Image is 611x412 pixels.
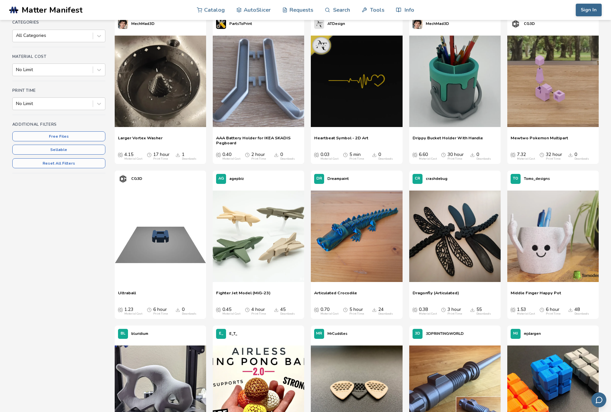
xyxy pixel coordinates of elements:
[316,177,322,181] span: DR
[222,152,240,161] div: 0.40
[426,175,447,182] p: crashdebug
[568,152,573,157] span: Downloads
[413,19,423,29] img: MechMad3D's profile
[447,312,462,316] div: Print Time
[216,19,226,29] img: PartsToPrint's profile
[118,307,123,312] span: Average Cost
[574,157,589,161] div: Downloads
[115,191,206,282] img: 1_Print_Preview
[124,307,142,316] div: 1.23
[447,152,464,161] div: 30 hour
[12,158,105,168] button: Reset All Filters
[131,175,142,182] p: CG3D
[314,135,368,145] a: Heartbeat Symbol - 2D Art
[327,20,345,27] p: ATDesign
[280,307,295,316] div: 45
[576,4,602,16] button: Sign In
[413,135,483,145] a: Drippy Bucket Holder With Handle
[182,312,196,316] div: Downloads
[316,332,322,336] span: MR
[476,307,491,316] div: 55
[413,290,459,300] a: Dragonfly (Articulated)
[343,307,348,312] span: Average Print Time
[118,135,163,145] a: Larger Vortex Washer
[115,16,158,32] a: MechMad3D's profileMechMad3D
[22,5,82,15] span: Matter Manifest
[314,307,319,312] span: Average Cost
[182,152,196,161] div: 1
[447,157,462,161] div: Print Time
[229,330,237,337] p: E_T_
[320,307,338,316] div: 0.70
[314,152,319,157] span: Average Cost
[426,20,449,27] p: MechMad3D
[121,332,125,336] span: BL
[216,290,271,300] a: Fighter Jet Model (MiG-23)
[222,307,240,316] div: 0.45
[511,152,515,157] span: Average Cost
[222,157,240,161] div: Material Cost
[517,307,535,316] div: 1.53
[415,332,420,336] span: 3D
[524,175,550,182] p: Tomo_designs
[153,157,168,161] div: Print Time
[419,312,437,316] div: Material Cost
[546,157,560,161] div: Print Time
[413,307,417,312] span: Average Cost
[153,312,168,316] div: Print Time
[447,307,462,316] div: 3 hour
[574,312,589,316] div: Downloads
[349,307,364,316] div: 5 hour
[176,307,180,312] span: Downloads
[546,312,560,316] div: Print Time
[524,330,541,337] p: mjdargen
[124,312,142,316] div: Material Cost
[540,152,544,157] span: Average Print Time
[378,157,393,161] div: Downloads
[274,152,279,157] span: Downloads
[511,19,521,29] img: CG3D's profile
[343,152,348,157] span: Average Print Time
[409,16,452,32] a: MechMad3D's profileMechMad3D
[16,33,17,38] input: All Categories
[147,152,152,157] span: Average Print Time
[118,152,123,157] span: Average Cost
[517,152,535,161] div: 7.32
[251,157,266,161] div: Print Time
[511,290,561,300] a: Middle Finger Happy Pot
[546,152,562,161] div: 32 hour
[216,307,221,312] span: Average Cost
[546,307,560,316] div: 6 hour
[12,88,105,93] h4: Print Time
[441,307,446,312] span: Average Print Time
[118,290,136,300] a: Ultraball
[314,290,357,300] a: Articulated Crocodile
[245,307,250,312] span: Average Print Time
[517,157,535,161] div: Material Cost
[419,307,437,316] div: 0.38
[115,187,206,287] a: 1_Print_Preview
[378,307,393,316] div: 24
[320,312,338,316] div: Material Cost
[524,20,535,27] p: CG3D
[131,20,155,27] p: MechMad3D
[153,152,170,161] div: 17 hour
[216,152,221,157] span: Average Cost
[251,152,266,161] div: 2 hour
[513,177,518,181] span: TO
[251,307,266,316] div: 4 hour
[378,312,393,316] div: Downloads
[327,175,349,182] p: Dreampaint
[12,122,105,127] h4: Additional Filters
[511,135,568,145] span: Mewtwo Pokemon Multipart
[476,157,491,161] div: Downloads
[507,16,538,32] a: CG3D's profileCG3D
[574,152,589,161] div: 0
[12,145,105,155] button: Sellable
[147,307,152,312] span: Average Print Time
[229,175,244,182] p: agepbiz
